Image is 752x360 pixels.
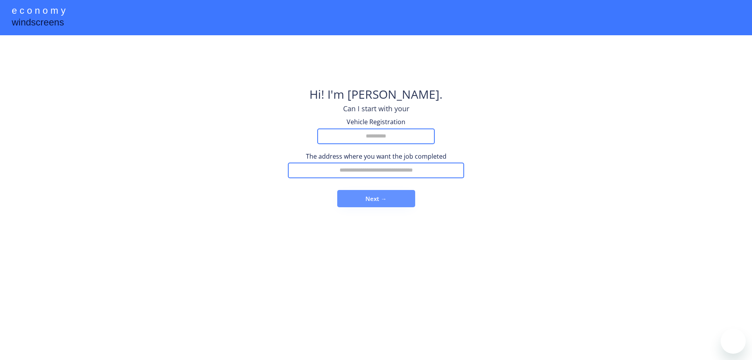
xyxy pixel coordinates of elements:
iframe: Button to launch messaging window [721,329,746,354]
div: Can I start with your [343,104,409,114]
button: Next → [337,190,415,207]
div: e c o n o m y [12,4,65,19]
div: The address where you want the job completed [288,152,464,161]
img: yH5BAEAAAAALAAAAAABAAEAAAIBRAA7 [356,43,396,82]
div: windscreens [12,16,64,31]
div: Vehicle Registration [337,118,415,126]
div: Hi! I'm [PERSON_NAME]. [309,86,443,104]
